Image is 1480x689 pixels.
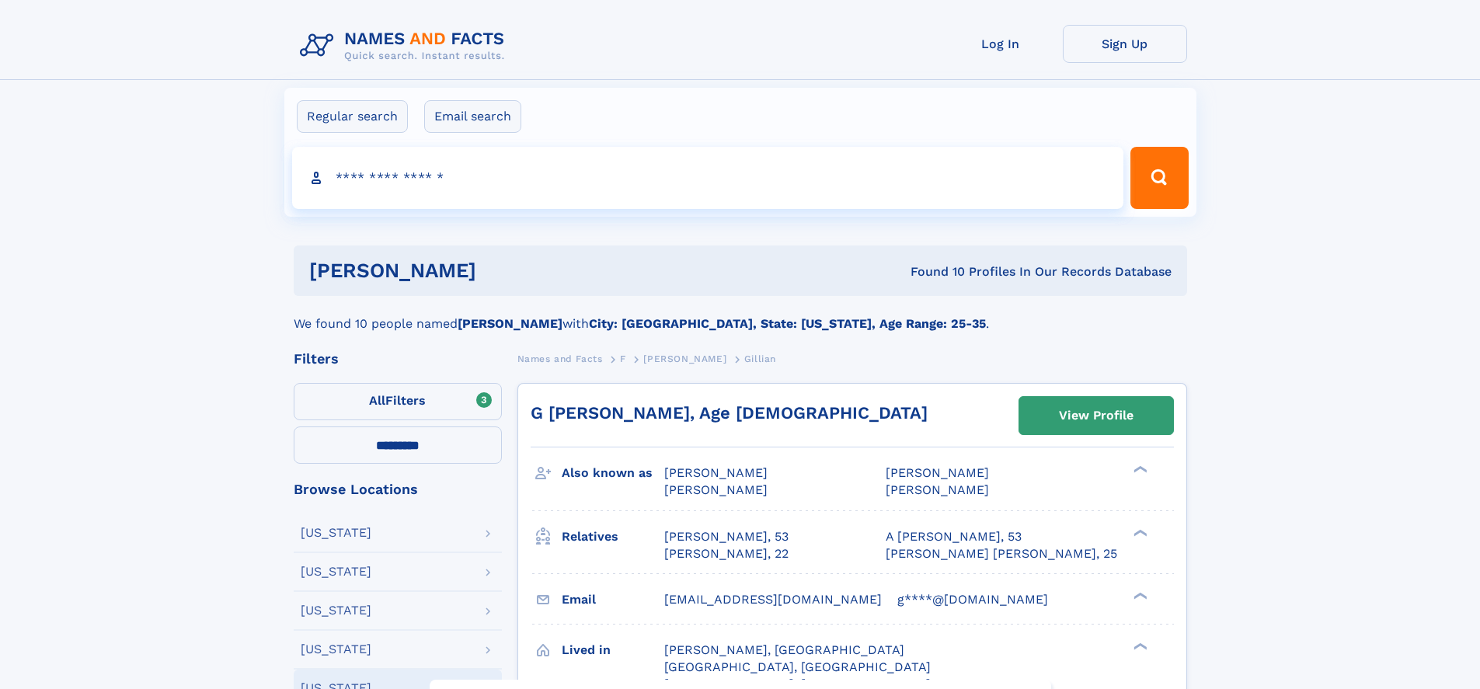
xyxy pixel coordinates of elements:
[562,460,664,486] h3: Also known as
[664,482,768,497] span: [PERSON_NAME]
[294,482,502,496] div: Browse Locations
[301,643,371,656] div: [US_STATE]
[938,25,1063,63] a: Log In
[664,465,768,480] span: [PERSON_NAME]
[562,637,664,663] h3: Lived in
[1059,398,1134,433] div: View Profile
[369,393,385,408] span: All
[1130,527,1148,538] div: ❯
[562,586,664,613] h3: Email
[458,316,562,331] b: [PERSON_NAME]
[589,316,986,331] b: City: [GEOGRAPHIC_DATA], State: [US_STATE], Age Range: 25-35
[620,349,626,368] a: F
[294,352,502,366] div: Filters
[562,524,664,550] h3: Relatives
[1019,397,1173,434] a: View Profile
[664,659,931,674] span: [GEOGRAPHIC_DATA], [GEOGRAPHIC_DATA]
[664,592,882,607] span: [EMAIL_ADDRESS][DOMAIN_NAME]
[301,565,371,578] div: [US_STATE]
[531,403,928,423] a: G [PERSON_NAME], Age [DEMOGRAPHIC_DATA]
[664,545,789,562] a: [PERSON_NAME], 22
[294,296,1187,333] div: We found 10 people named with .
[297,100,408,133] label: Regular search
[1130,641,1148,651] div: ❯
[693,263,1172,280] div: Found 10 Profiles In Our Records Database
[1130,147,1188,209] button: Search Button
[292,147,1124,209] input: search input
[886,482,989,497] span: [PERSON_NAME]
[643,353,726,364] span: [PERSON_NAME]
[424,100,521,133] label: Email search
[643,349,726,368] a: [PERSON_NAME]
[309,261,694,280] h1: [PERSON_NAME]
[294,25,517,67] img: Logo Names and Facts
[1063,25,1187,63] a: Sign Up
[664,528,789,545] a: [PERSON_NAME], 53
[664,642,904,657] span: [PERSON_NAME], [GEOGRAPHIC_DATA]
[744,353,776,364] span: Gillian
[886,528,1022,545] a: A [PERSON_NAME], 53
[1130,465,1148,475] div: ❯
[517,349,603,368] a: Names and Facts
[620,353,626,364] span: F
[886,465,989,480] span: [PERSON_NAME]
[886,545,1117,562] a: [PERSON_NAME] [PERSON_NAME], 25
[294,383,502,420] label: Filters
[1130,590,1148,600] div: ❯
[301,604,371,617] div: [US_STATE]
[301,527,371,539] div: [US_STATE]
